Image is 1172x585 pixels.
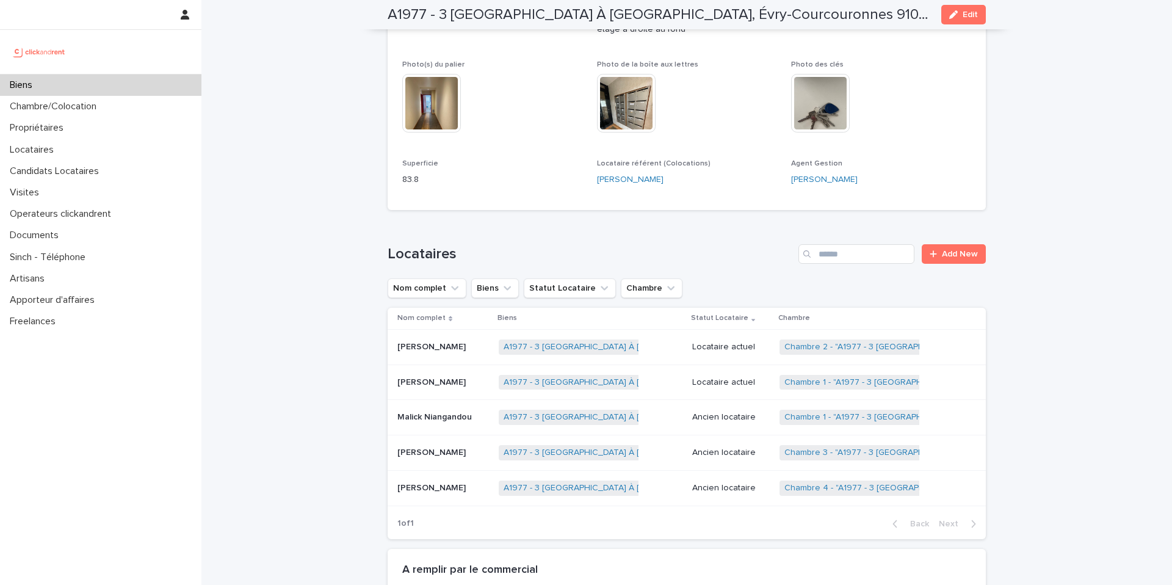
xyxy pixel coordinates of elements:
span: Agent Gestion [791,160,842,167]
span: Photo des clés [791,61,844,68]
p: Candidats Locataires [5,165,109,177]
a: Chambre 1 - "A1977 - 3 [GEOGRAPHIC_DATA] À [GEOGRAPHIC_DATA], Évry-Courcouronnes 91080" [784,377,1168,388]
tr: [PERSON_NAME][PERSON_NAME] A1977 - 3 [GEOGRAPHIC_DATA] À [GEOGRAPHIC_DATA], Évry-Courcouronnes 91... [388,365,986,400]
span: Photo(s) du palier [402,61,465,68]
p: 83.8 [402,173,582,186]
p: Nom complet [397,311,446,325]
a: A1977 - 3 [GEOGRAPHIC_DATA] À [GEOGRAPHIC_DATA], Évry-Courcouronnes 91080 [504,448,833,458]
a: A1977 - 3 [GEOGRAPHIC_DATA] À [GEOGRAPHIC_DATA], Évry-Courcouronnes 91080 [504,412,833,423]
h1: Locataires [388,245,794,263]
button: Back [883,518,934,529]
span: Edit [963,10,978,19]
button: Chambre [621,278,682,298]
a: Chambre 4 - "A1977 - 3 [GEOGRAPHIC_DATA] À [GEOGRAPHIC_DATA], Évry-Courcouronnes 91080" [784,483,1171,493]
p: Locataire actuel [692,377,770,388]
span: Locataire référent (Colocations) [597,160,711,167]
a: Add New [922,244,986,264]
img: UCB0brd3T0yccxBKYDjQ [10,40,69,64]
p: Operateurs clickandrent [5,208,121,220]
p: Chambre [778,311,810,325]
p: [PERSON_NAME] [397,481,468,493]
span: Superficie [402,160,438,167]
p: Sinch - Téléphone [5,252,95,263]
tr: [PERSON_NAME][PERSON_NAME] A1977 - 3 [GEOGRAPHIC_DATA] À [GEOGRAPHIC_DATA], Évry-Courcouronnes 91... [388,329,986,365]
a: Chambre 1 - "A1977 - 3 [GEOGRAPHIC_DATA] À [GEOGRAPHIC_DATA], Évry-Courcouronnes 91080" [784,412,1168,423]
p: [PERSON_NAME] [397,375,468,388]
span: Back [903,520,929,528]
p: Biens [5,79,42,91]
a: A1977 - 3 [GEOGRAPHIC_DATA] À [GEOGRAPHIC_DATA], Évry-Courcouronnes 91080 [504,342,833,352]
p: Malick Niangandou [397,410,474,423]
button: Edit [941,5,986,24]
p: [PERSON_NAME] [397,445,468,458]
span: Add New [942,250,978,258]
p: Ancien locataire [692,448,770,458]
a: Chambre 3 - "A1977 - 3 [GEOGRAPHIC_DATA] À [GEOGRAPHIC_DATA], Évry-Courcouronnes 91080" [784,448,1170,458]
button: Biens [471,278,519,298]
button: Next [934,518,986,529]
input: Search [798,244,914,264]
tr: Malick NiangandouMalick Niangandou A1977 - 3 [GEOGRAPHIC_DATA] À [GEOGRAPHIC_DATA], Évry-Courcour... [388,400,986,435]
p: Locataires [5,144,63,156]
span: Photo de la boîte aux lettres [597,61,698,68]
p: Visites [5,187,49,198]
p: [PERSON_NAME] [397,340,468,352]
p: Freelances [5,316,65,327]
a: A1977 - 3 [GEOGRAPHIC_DATA] À [GEOGRAPHIC_DATA], Évry-Courcouronnes 91080 [504,377,833,388]
p: Chambre/Colocation [5,101,106,112]
h2: A1977 - 3 [GEOGRAPHIC_DATA] À [GEOGRAPHIC_DATA], Évry-Courcouronnes 91080 [388,6,931,24]
a: Chambre 2 - "A1977 - 3 [GEOGRAPHIC_DATA] À [GEOGRAPHIC_DATA], Évry-Courcouronnes 91080" [784,342,1170,352]
h2: A remplir par le commercial [402,564,538,577]
p: Artisans [5,273,54,285]
p: Biens [497,311,517,325]
button: Statut Locataire [524,278,616,298]
button: Nom complet [388,278,466,298]
a: [PERSON_NAME] [597,173,664,186]
a: [PERSON_NAME] [791,173,858,186]
p: Locataire actuel [692,342,770,352]
p: Ancien locataire [692,483,770,493]
p: 1 of 1 [388,509,424,539]
a: A1977 - 3 [GEOGRAPHIC_DATA] À [GEOGRAPHIC_DATA], Évry-Courcouronnes 91080 [504,483,833,493]
tr: [PERSON_NAME][PERSON_NAME] A1977 - 3 [GEOGRAPHIC_DATA] À [GEOGRAPHIC_DATA], Évry-Courcouronnes 91... [388,471,986,506]
p: Ancien locataire [692,412,770,423]
span: Next [939,520,966,528]
tr: [PERSON_NAME][PERSON_NAME] A1977 - 3 [GEOGRAPHIC_DATA] À [GEOGRAPHIC_DATA], Évry-Courcouronnes 91... [388,435,986,471]
p: Propriétaires [5,122,73,134]
p: Statut Locataire [691,311,748,325]
p: Documents [5,230,68,241]
p: Apporteur d'affaires [5,294,104,306]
